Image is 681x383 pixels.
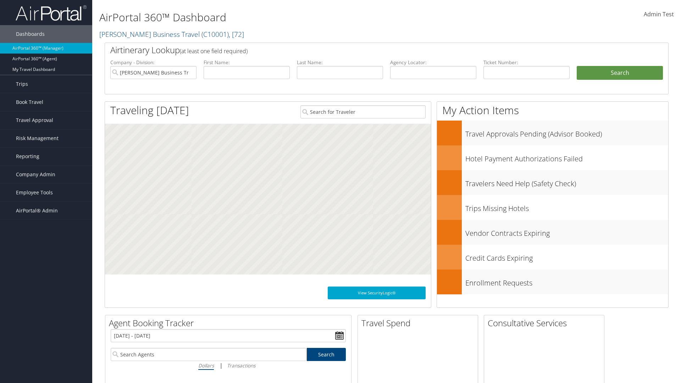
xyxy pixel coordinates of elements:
[483,59,570,66] label: Ticket Number:
[465,250,668,263] h3: Credit Cards Expiring
[180,47,248,55] span: (at least one field required)
[307,348,346,361] a: Search
[16,129,59,147] span: Risk Management
[437,195,668,220] a: Trips Missing Hotels
[437,270,668,294] a: Enrollment Requests
[437,103,668,118] h1: My Action Items
[16,93,43,111] span: Book Travel
[465,200,668,213] h3: Trips Missing Hotels
[465,175,668,189] h3: Travelers Need Help (Safety Check)
[99,10,482,25] h1: AirPortal 360™ Dashboard
[229,29,244,39] span: , [ 72 ]
[109,317,351,329] h2: Agent Booking Tracker
[437,121,668,145] a: Travel Approvals Pending (Advisor Booked)
[204,59,290,66] label: First Name:
[16,184,53,201] span: Employee Tools
[111,361,346,370] div: |
[16,202,58,220] span: AirPortal® Admin
[16,111,53,129] span: Travel Approval
[437,220,668,245] a: Vendor Contracts Expiring
[465,225,668,238] h3: Vendor Contracts Expiring
[16,75,28,93] span: Trips
[297,59,383,66] label: Last Name:
[488,317,604,329] h2: Consultative Services
[227,362,255,369] i: Transactions
[201,29,229,39] span: ( C10001 )
[328,287,426,299] a: View SecurityLogic®
[16,166,55,183] span: Company Admin
[16,25,45,43] span: Dashboards
[437,170,668,195] a: Travelers Need Help (Safety Check)
[300,105,426,118] input: Search for Traveler
[644,10,674,18] span: Admin Test
[390,59,476,66] label: Agency Locator:
[465,150,668,164] h3: Hotel Payment Authorizations Failed
[644,4,674,26] a: Admin Test
[465,274,668,288] h3: Enrollment Requests
[99,29,244,39] a: [PERSON_NAME] Business Travel
[198,362,214,369] i: Dollars
[110,44,616,56] h2: Airtinerary Lookup
[465,126,668,139] h3: Travel Approvals Pending (Advisor Booked)
[110,59,196,66] label: Company - Division:
[16,5,87,21] img: airportal-logo.png
[361,317,478,329] h2: Travel Spend
[577,66,663,80] button: Search
[110,103,189,118] h1: Traveling [DATE]
[437,145,668,170] a: Hotel Payment Authorizations Failed
[16,148,39,165] span: Reporting
[437,245,668,270] a: Credit Cards Expiring
[111,348,306,361] input: Search Agents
